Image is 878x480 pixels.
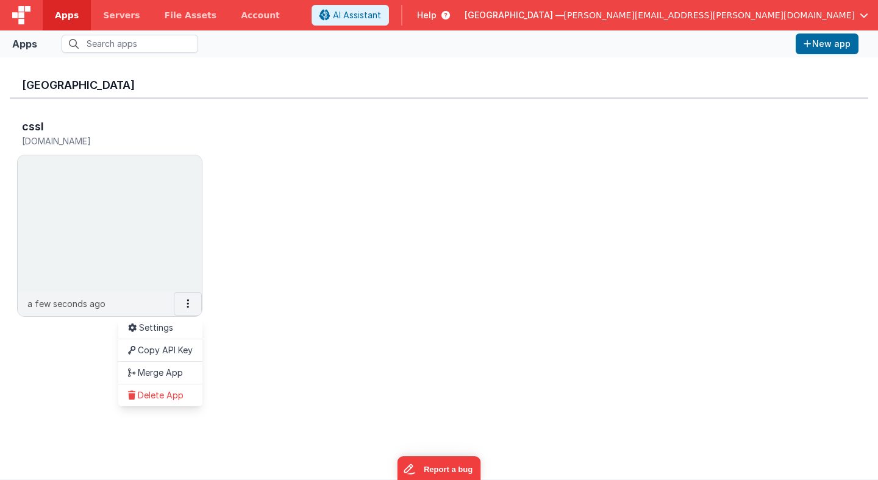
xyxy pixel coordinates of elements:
a: Settings [118,317,202,339]
span: Help [417,9,437,21]
a: Delete App [118,384,202,406]
span: File Assets [165,9,217,21]
button: [GEOGRAPHIC_DATA] — [PERSON_NAME][EMAIL_ADDRESS][PERSON_NAME][DOMAIN_NAME] [465,9,868,21]
a: Copy API Key [118,339,202,361]
span: [PERSON_NAME][EMAIL_ADDRESS][PERSON_NAME][DOMAIN_NAME] [564,9,855,21]
a: Merge App [118,361,202,384]
span: AI Assistant [333,9,381,21]
span: Servers [103,9,140,21]
span: Apps [55,9,79,21]
span: [GEOGRAPHIC_DATA] — [465,9,564,21]
button: AI Assistant [312,5,389,26]
h3: [GEOGRAPHIC_DATA] [22,79,856,91]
